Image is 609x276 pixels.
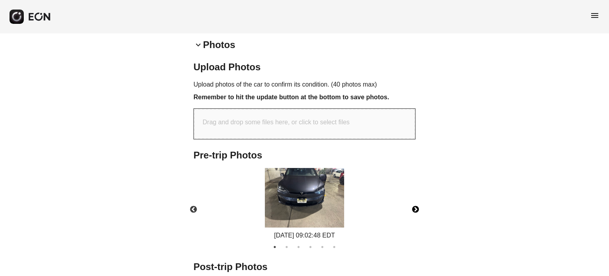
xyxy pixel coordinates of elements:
[193,40,203,50] span: keyboard_arrow_down
[180,196,207,224] button: Previous
[590,11,599,20] span: menu
[330,243,338,251] button: 6
[402,196,429,224] button: Next
[295,243,303,251] button: 3
[193,93,416,102] h3: Remember to hit the update button at the bottom to save photos.
[265,168,344,228] img: https://fastfleet.me/rails/active_storage/blobs/redirect/eyJfcmFpbHMiOnsibWVzc2FnZSI6IkJBaHBBOFph...
[193,261,416,273] h2: Post-trip Photos
[203,39,235,51] h2: Photos
[271,243,279,251] button: 1
[283,243,291,251] button: 2
[203,118,350,127] p: Drag and drop some files here, or click to select files
[265,231,344,240] div: [DATE] 09:02:48 EDT
[193,80,416,89] p: Upload photos of the car to confirm its condition. (40 photos max)
[193,61,416,73] h2: Upload Photos
[193,149,416,162] h2: Pre-trip Photos
[306,243,314,251] button: 4
[318,243,326,251] button: 5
